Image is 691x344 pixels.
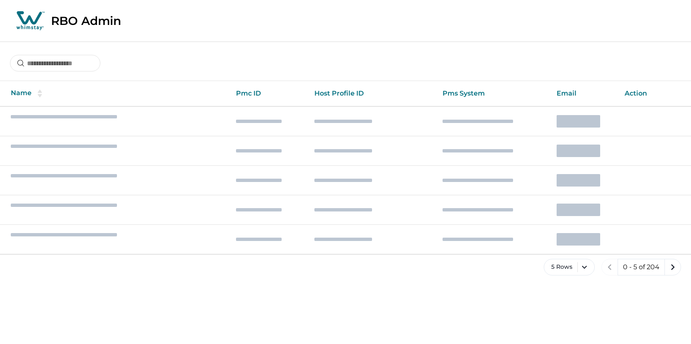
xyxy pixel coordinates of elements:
button: next page [664,259,681,275]
button: previous page [601,259,618,275]
p: RBO Admin [51,14,121,28]
button: 0 - 5 of 204 [618,259,665,275]
th: Host Profile ID [308,81,436,106]
th: Email [550,81,618,106]
th: Pms System [436,81,550,106]
button: 5 Rows [544,259,595,275]
p: 0 - 5 of 204 [623,263,659,271]
th: Pmc ID [229,81,308,106]
button: sorting [32,89,48,98]
th: Action [618,81,691,106]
